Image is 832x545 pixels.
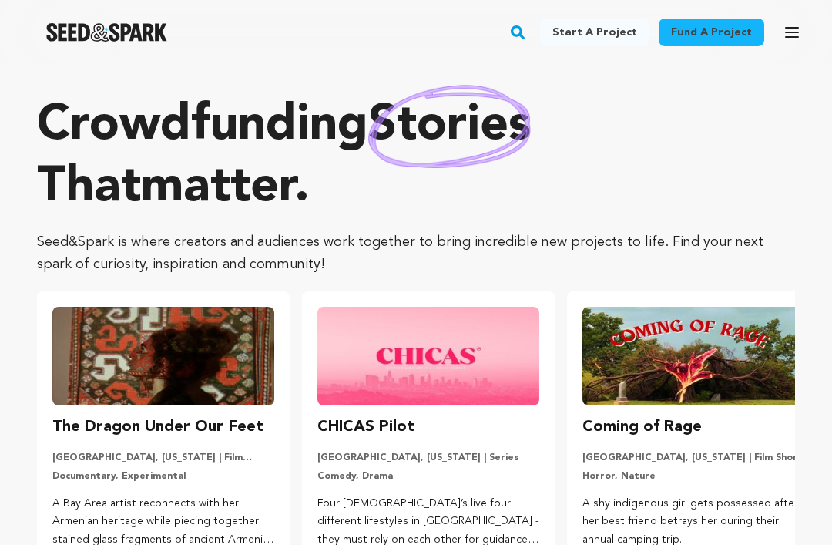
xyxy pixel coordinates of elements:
[317,452,539,464] p: [GEOGRAPHIC_DATA], [US_STATE] | Series
[317,415,414,439] h3: CHICAS Pilot
[659,19,764,46] a: Fund a project
[52,470,274,483] p: Documentary, Experimental
[52,307,274,405] img: The Dragon Under Our Feet image
[52,452,274,464] p: [GEOGRAPHIC_DATA], [US_STATE] | Film Feature
[46,23,167,42] a: Seed&Spark Homepage
[37,231,795,276] p: Seed&Spark is where creators and audiences work together to bring incredible new projects to life...
[582,452,804,464] p: [GEOGRAPHIC_DATA], [US_STATE] | Film Short
[317,470,539,483] p: Comedy, Drama
[46,23,167,42] img: Seed&Spark Logo Dark Mode
[37,96,795,219] p: Crowdfunding that .
[582,307,804,405] img: Coming of Rage image
[368,85,531,169] img: hand sketched image
[582,470,804,483] p: Horror, Nature
[317,307,539,405] img: CHICAS Pilot image
[52,415,263,439] h3: The Dragon Under Our Feet
[141,163,294,213] span: matter
[540,19,649,46] a: Start a project
[582,415,702,439] h3: Coming of Rage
